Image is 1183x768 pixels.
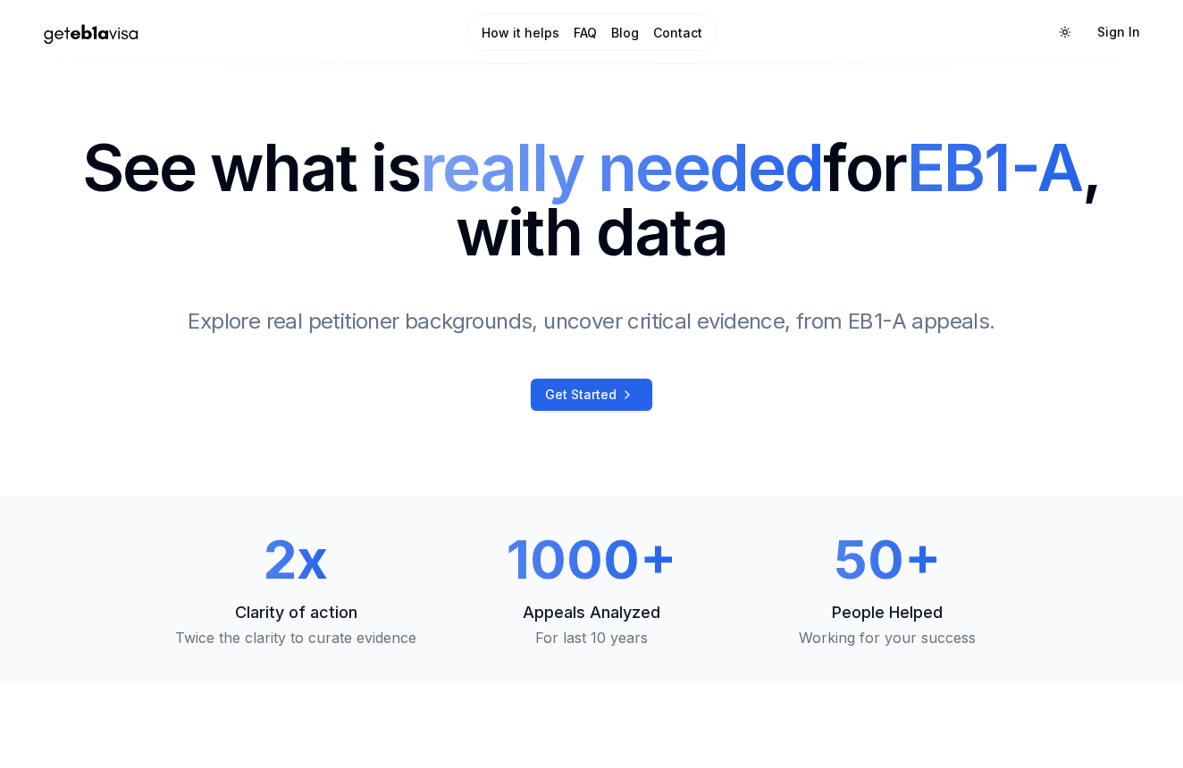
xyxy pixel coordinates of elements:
span: EB1-A [907,129,1082,206]
nav: Main [466,13,717,51]
span: Explore real petitioner backgrounds, uncover critical evidence, from EB1-A appeals. [188,308,994,334]
p: For last 10 years [458,627,726,648]
p: Appeals Analyzed [458,600,726,625]
p: Twice the clarity to curate evidence [163,627,430,648]
a: Home Page [29,17,404,48]
span: 2x [264,527,328,591]
p: Clarity of action [163,600,430,625]
a: Get Started [531,379,652,411]
a: FAQ [574,24,597,42]
img: geteb1avisa logo [29,17,154,48]
span: 1000+ [507,527,676,591]
span: really needed [420,129,824,206]
a: Sign In [1083,16,1154,48]
span: See what is for , [82,136,1102,200]
a: How it helps [482,24,559,42]
p: Working for your success [753,627,1020,648]
span: with data [82,200,1102,264]
a: Contact [653,24,702,42]
p: People Helped [753,600,1020,625]
span: Get Started [545,386,617,404]
span: 50+ [834,527,941,591]
a: Blog [611,24,639,42]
